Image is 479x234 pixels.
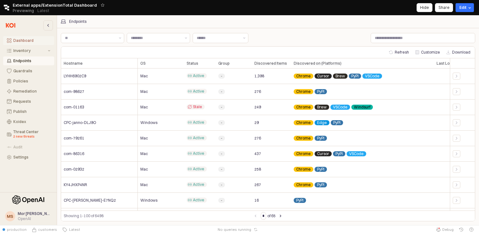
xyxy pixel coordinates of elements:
[3,153,54,162] button: Settings
[333,105,348,110] span: VSCode
[456,225,466,234] button: History
[221,167,222,172] span: -
[296,136,311,141] span: Chrome
[140,198,157,203] span: Windows
[187,61,198,66] span: Status
[296,167,311,172] span: Chrome
[38,227,57,232] span: customers
[13,109,50,114] div: Publish
[317,136,324,141] span: PyPI
[193,135,204,140] span: Active
[254,61,287,66] span: Discovered Items
[221,74,222,79] span: -
[140,182,148,187] span: Mac
[13,59,50,63] div: Endpoints
[435,3,453,12] button: Share app
[7,213,13,219] div: MS
[252,228,259,231] button: Reset app state
[193,73,204,78] span: Active
[29,225,60,234] button: Source Control
[254,182,261,187] span: 267
[254,120,259,125] span: 29
[193,120,204,125] span: Active
[69,19,86,24] div: Endpoints
[277,212,284,220] button: Next page
[13,120,50,124] div: Koidex
[3,77,54,86] button: Policies
[140,136,148,141] span: Mac
[140,167,148,172] span: Mac
[333,120,341,125] span: PyPI
[13,89,50,94] div: Remediation
[140,151,148,156] span: Mac
[193,182,204,187] span: Active
[349,151,364,156] span: VSCode
[13,8,34,14] span: Previewing
[64,136,84,141] span: com-79261
[61,211,475,221] div: Table toolbar
[13,145,50,149] div: Audit
[193,104,202,109] span: Stale
[294,61,342,66] span: Discovered on (Platforms)
[254,136,261,141] span: 276
[67,227,80,232] span: Latest
[466,225,476,234] button: Help
[3,117,54,126] button: Koidex
[296,74,311,79] span: Chrome
[456,3,474,12] button: Edit
[140,105,148,110] span: Mac
[317,182,324,187] span: PyPI
[13,6,53,15] div: Previewing Latest
[254,89,261,94] span: 276
[420,3,429,12] div: Hide
[193,89,204,94] span: Active
[3,97,54,106] button: Requests
[317,151,329,156] span: Cursor
[3,143,54,152] button: Audit
[140,120,157,125] span: Windows
[64,198,116,203] span: CPC-[PERSON_NAME]-E7NQ2
[64,167,84,172] span: com-02932
[296,198,303,203] span: PyPI
[386,49,412,56] button: Refresh
[218,227,251,232] span: No queries running
[296,120,311,125] span: Chrome
[3,107,54,116] button: Publish
[64,120,96,125] span: CPC-janno-DLJ9O
[296,105,311,110] span: Chrome
[221,136,222,141] span: -
[140,74,148,79] span: Mac
[3,67,54,75] button: Guardrails
[433,225,456,234] button: Debug
[3,56,54,65] button: Endpoints
[413,49,443,56] button: Customize
[417,3,432,12] button: Hide app
[254,167,261,172] span: 258
[182,33,190,43] button: Show suggestions
[317,74,329,79] span: Cursor
[3,127,54,141] button: Threat Center
[218,61,230,66] span: Group
[438,5,450,10] p: Share
[18,216,52,221] div: OpenAI
[13,130,50,139] div: Threat Center
[3,46,54,55] button: Inventory
[18,211,56,216] span: Mor [PERSON_NAME]
[335,74,345,79] span: Brew
[60,225,83,234] button: Latest
[116,33,124,43] button: Show suggestions
[64,89,84,94] span: com-98627
[240,33,248,43] button: Show suggestions
[221,198,222,203] span: -
[13,79,50,83] div: Policies
[317,120,327,125] span: Edge
[221,105,222,110] span: -
[354,105,370,110] span: Windsurf
[254,74,264,79] span: 1,398
[3,36,54,45] button: Dashboard
[64,182,87,187] span: KY4JHXP4NR
[335,151,343,156] span: PyPI
[13,155,50,159] div: Settings
[444,49,473,56] button: Download
[13,69,50,73] div: Guardrails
